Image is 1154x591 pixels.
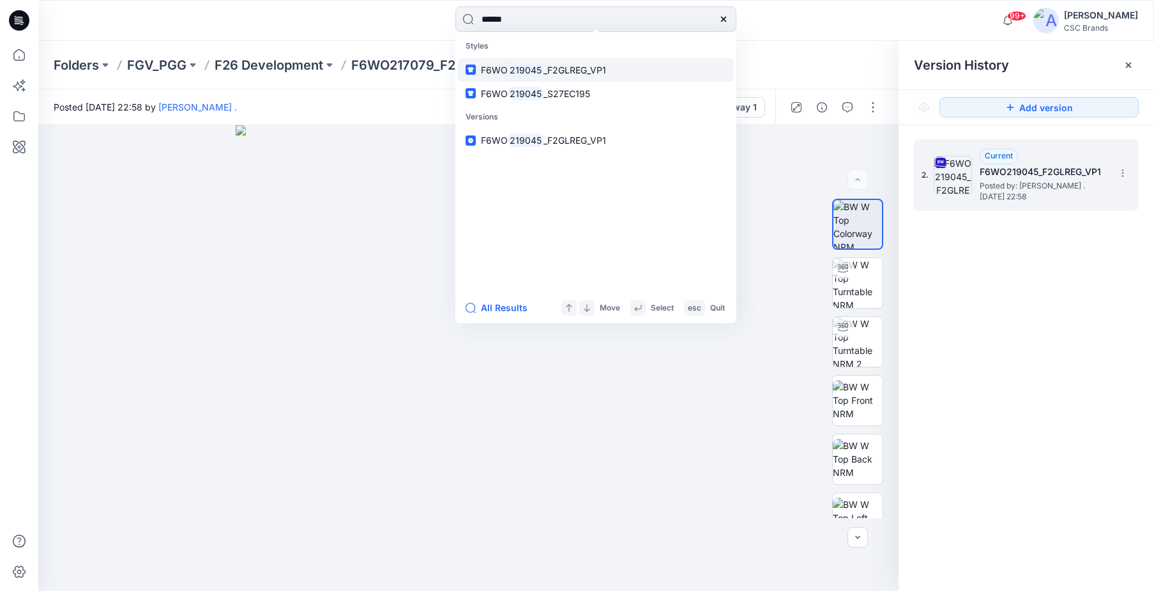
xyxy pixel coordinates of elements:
span: Version History [914,58,1009,73]
button: Close [1123,60,1134,70]
span: F6WO [481,65,508,75]
mark: 219045 [508,63,543,77]
img: BW W Top Left NRM [833,498,883,538]
img: BW W Top Back NRM [833,439,883,479]
a: F6WO219045_F2GLREG_VP1 [458,58,734,82]
p: Move [600,302,620,315]
p: Styles [458,35,734,58]
span: _S27EC195 [543,88,590,99]
p: esc [688,302,701,315]
a: Folders [54,56,99,74]
p: Select [651,302,674,315]
span: Posted by: Ari . [980,180,1107,192]
span: _F2GLREG_VP1 [543,135,606,146]
p: Quit [710,302,725,315]
img: BW W Top Colorway NRM [833,200,882,249]
a: F6WO219045_S27EC195 [458,82,734,105]
img: eyJhbGciOiJIUzI1NiIsImtpZCI6IjAiLCJzbHQiOiJzZXMiLCJ0eXAiOiJKV1QifQ.eyJkYXRhIjp7InR5cGUiOiJzdG9yYW... [236,125,701,591]
span: Current [985,151,1013,160]
img: BW W Top Turntable NRM 2 [833,317,883,367]
button: All Results [466,300,536,316]
a: FGV_PGG [127,56,186,74]
img: BW W Top Front NRM [833,380,883,420]
span: Posted [DATE] 22:58 by [54,100,237,114]
a: F26 Development [215,56,323,74]
span: 99+ [1007,11,1026,21]
span: 2. [922,169,929,181]
span: F6WO [481,88,508,99]
button: Show Hidden Versions [914,97,934,118]
img: F6WO219045_F2GLREG_VP1 [934,156,972,194]
p: Versions [458,105,734,129]
a: F6WO219045_F2GLREG_VP1 [458,128,734,152]
h5: F6WO219045_F2GLREG_VP1 [980,164,1107,180]
img: BW W Top Turntable NRM [833,258,883,308]
span: [DATE] 22:58 [980,192,1107,201]
p: F6WO217079_F26_PLSREG_VP1 [351,56,546,74]
button: Details [812,97,832,118]
a: [PERSON_NAME] . [158,102,237,112]
mark: 219045 [508,133,543,148]
span: _F2GLREG_VP1 [543,65,606,75]
img: avatar [1033,8,1059,33]
span: F6WO [481,135,508,146]
button: Add version [939,97,1139,118]
div: [PERSON_NAME] [1064,8,1138,23]
div: CSC Brands [1064,23,1138,33]
mark: 219045 [508,86,543,101]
